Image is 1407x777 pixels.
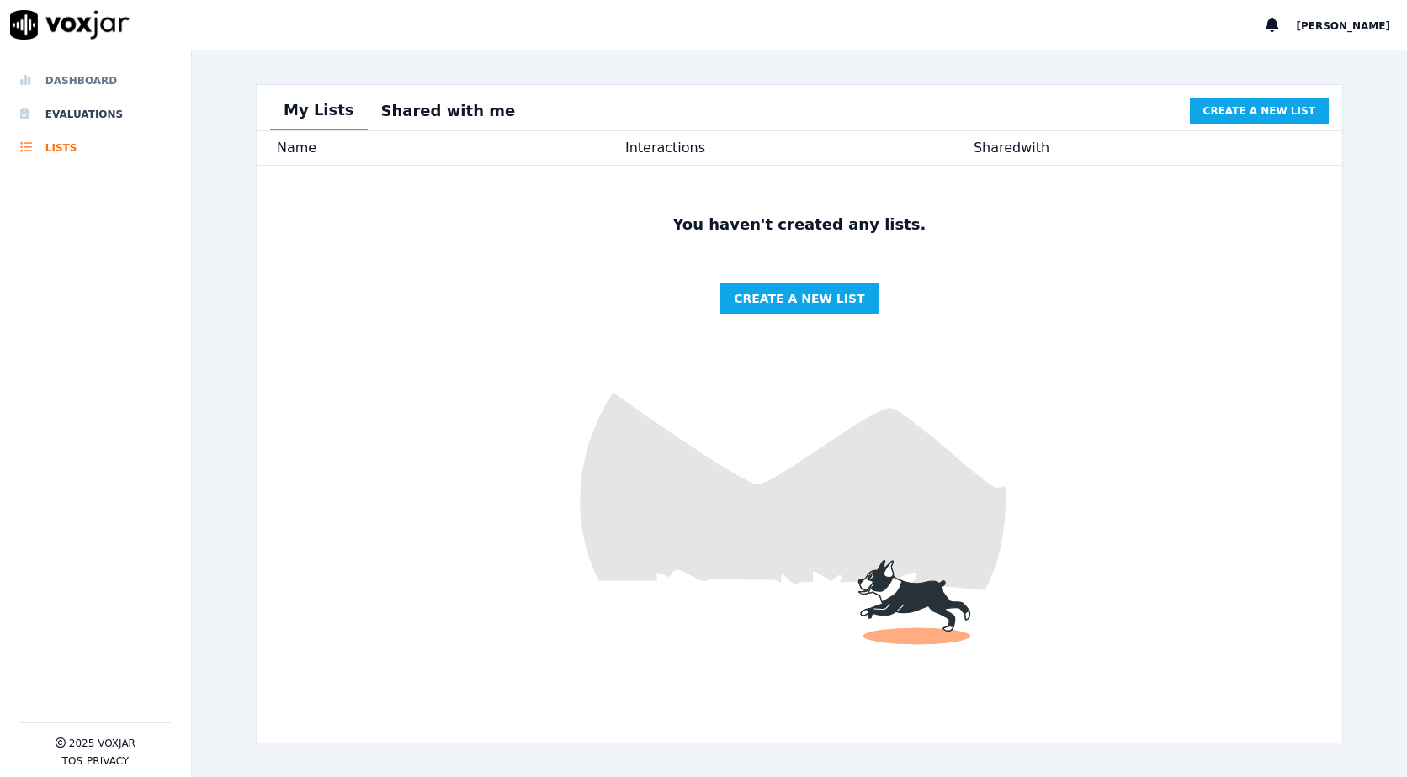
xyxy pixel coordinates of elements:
[1203,104,1315,118] span: Create a new list
[69,737,135,750] p: 2025 Voxjar
[257,166,1342,743] img: fun dog
[720,283,878,314] button: Create a new list
[666,213,932,236] p: You haven't created any lists.
[20,98,171,131] a: Evaluations
[20,64,171,98] a: Dashboard
[1296,15,1407,35] button: [PERSON_NAME]
[625,138,974,158] div: Interactions
[368,92,529,129] button: Shared with me
[1296,20,1390,32] span: [PERSON_NAME]
[1190,98,1329,124] button: Create a new list
[62,754,82,768] button: TOS
[277,138,625,158] div: Name
[974,138,1322,158] div: Shared with
[87,754,129,768] button: Privacy
[10,10,130,40] img: voxjar logo
[20,131,171,165] a: Lists
[270,92,368,130] button: My Lists
[734,290,864,307] span: Create a new list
